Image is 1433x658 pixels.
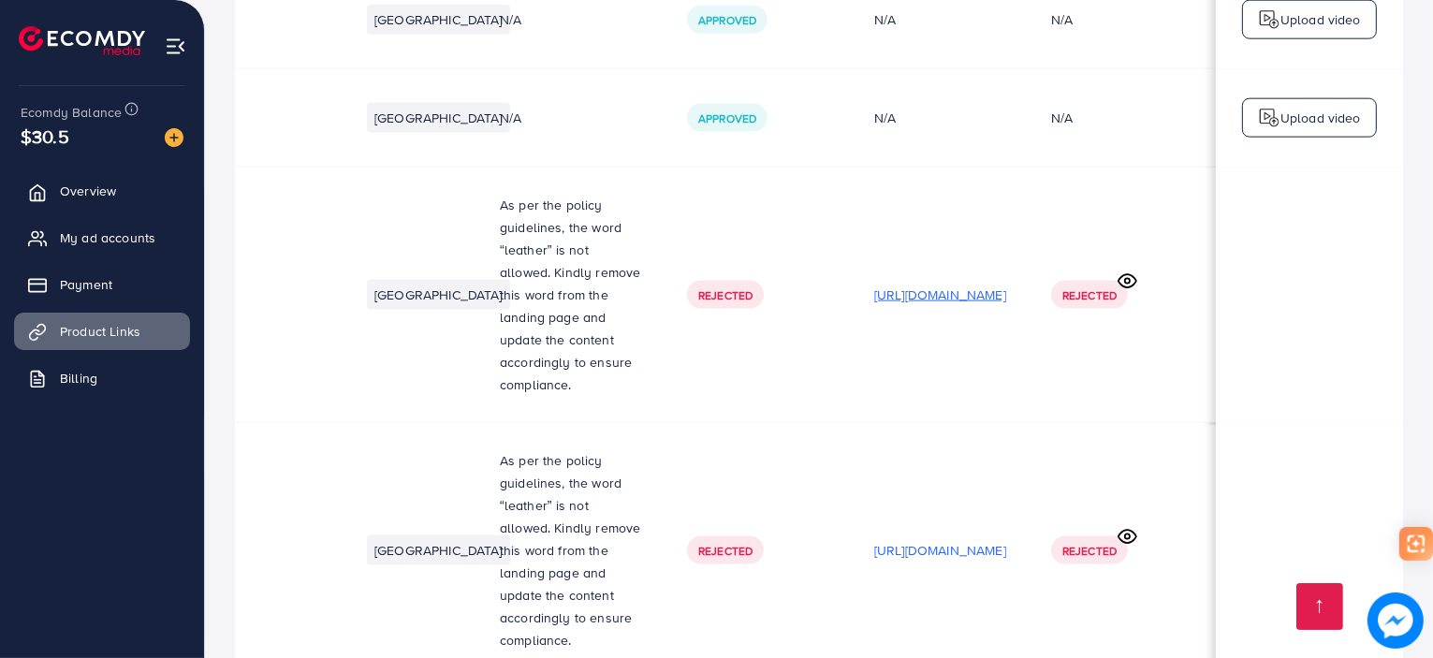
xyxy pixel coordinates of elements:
[1051,10,1073,29] div: N/A
[60,182,116,200] span: Overview
[1062,543,1117,559] span: Rejected
[1280,8,1361,31] p: Upload video
[60,275,112,294] span: Payment
[874,10,1006,29] div: N/A
[1258,107,1280,129] img: logo
[14,172,190,210] a: Overview
[14,219,190,256] a: My ad accounts
[367,535,510,565] li: [GEOGRAPHIC_DATA]
[500,449,642,651] p: As per the policy guidelines, the word “leather” is not allowed. Kindly remove this word from the...
[500,109,521,127] span: N/A
[1051,109,1073,127] div: N/A
[1367,592,1424,649] img: image
[500,10,521,29] span: N/A
[60,369,97,387] span: Billing
[367,280,510,310] li: [GEOGRAPHIC_DATA]
[367,103,510,133] li: [GEOGRAPHIC_DATA]
[60,322,140,341] span: Product Links
[1258,8,1280,31] img: logo
[698,287,753,303] span: Rejected
[14,266,190,303] a: Payment
[874,109,1006,127] div: N/A
[19,26,145,55] img: logo
[698,110,756,126] span: Approved
[60,228,155,247] span: My ad accounts
[874,539,1006,562] p: [URL][DOMAIN_NAME]
[1280,107,1361,129] p: Upload video
[165,128,183,147] img: image
[14,359,190,397] a: Billing
[21,123,69,150] span: $30.5
[367,5,510,35] li: [GEOGRAPHIC_DATA]
[165,36,186,57] img: menu
[1062,287,1117,303] span: Rejected
[874,284,1006,306] p: [URL][DOMAIN_NAME]
[14,313,190,350] a: Product Links
[698,12,756,28] span: Approved
[500,194,642,396] p: As per the policy guidelines, the word “leather” is not allowed. Kindly remove this word from the...
[21,103,122,122] span: Ecomdy Balance
[698,543,753,559] span: Rejected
